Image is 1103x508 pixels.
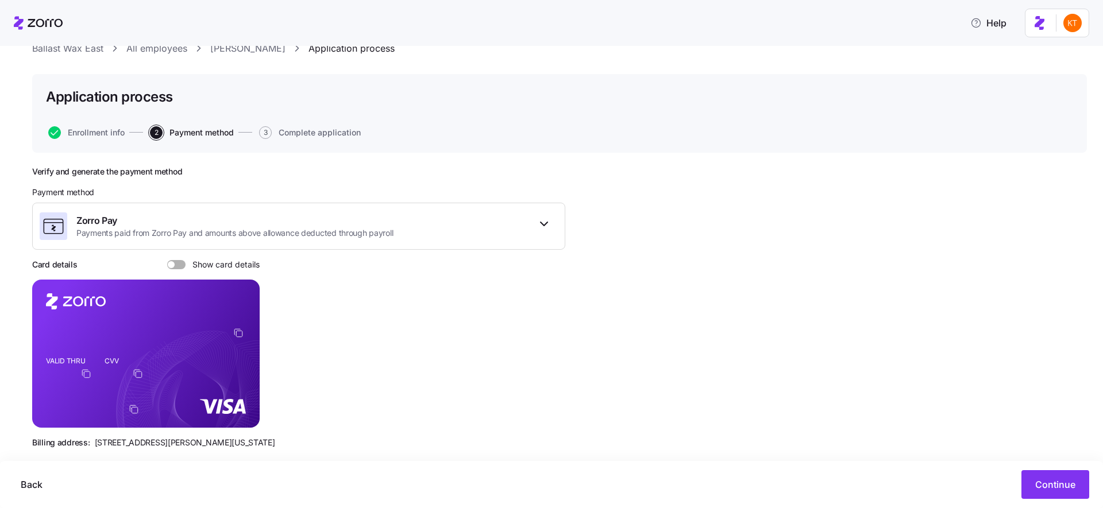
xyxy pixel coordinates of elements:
tspan: VALID THRU [46,356,86,365]
span: Enrollment info [68,129,125,137]
button: copy-to-clipboard [233,328,244,338]
span: Complete application [279,129,361,137]
a: Enrollment info [46,126,125,139]
span: Back [21,478,43,491]
a: 3Complete application [257,126,361,139]
button: copy-to-clipboard [81,369,91,379]
span: Help [970,16,1006,30]
button: copy-to-clipboard [133,369,143,379]
span: Billing address: [32,437,90,448]
tspan: CVV [105,356,119,365]
button: 2Payment method [150,126,234,139]
span: Show card details [186,260,260,269]
button: Continue [1021,470,1089,499]
a: All employees [126,41,187,56]
span: Zorro Pay [76,214,393,228]
button: copy-to-clipboard [129,404,139,414]
span: [STREET_ADDRESS][PERSON_NAME][US_STATE] [95,437,275,448]
span: Payments paid from Zorro Pay and amounts above allowance deducted through payroll [76,227,393,239]
button: Help [961,11,1016,34]
img: aad2ddc74cf02b1998d54877cdc71599 [1063,14,1082,32]
h1: Application process [46,88,173,106]
span: Payment method [32,187,94,198]
a: Application process [308,41,395,56]
button: 3Complete application [259,126,361,139]
a: 2Payment method [148,126,234,139]
a: [PERSON_NAME] [210,41,286,56]
h2: Verify and generate the payment method [32,166,565,177]
span: Payment method [169,129,234,137]
a: Ballast Wax East [32,41,103,56]
span: Continue [1035,478,1075,491]
button: Enrollment info [48,126,125,139]
button: Back [11,470,52,499]
span: 3 [259,126,272,139]
h3: Card details [32,259,78,270]
span: 2 [150,126,163,139]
